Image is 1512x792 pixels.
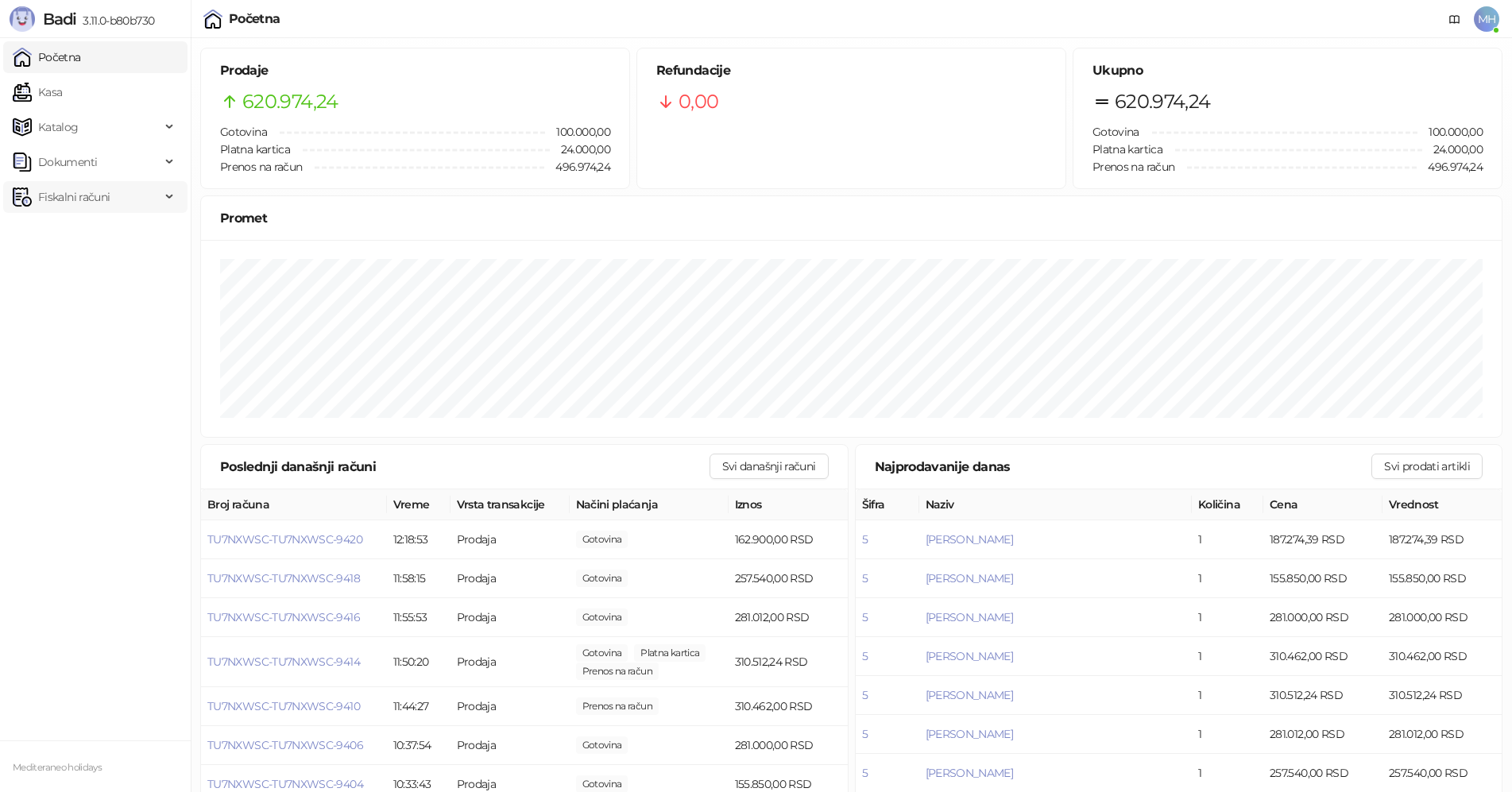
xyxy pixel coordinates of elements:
td: 310.512,24 RSD [1263,676,1382,715]
span: 496.974,24 [1417,158,1483,176]
span: 620.974,24 [1115,87,1211,117]
button: [PERSON_NAME] [926,610,1014,624]
button: TU7NXWSC-TU7NXWSC-9416 [207,610,360,624]
td: 281.012,00 RSD [1382,715,1502,754]
td: 281.000,00 RSD [1382,598,1502,637]
button: 5 [862,727,868,741]
img: Logo [10,6,35,32]
span: Prenos na račun [1092,160,1174,174]
span: 186.512,24 [576,663,659,680]
th: Cena [1263,489,1382,520]
span: Platna kartica [220,142,290,156]
button: 5 [862,766,868,780]
td: 11:55:53 [387,598,451,637]
span: Badi [43,10,76,29]
td: 1 [1192,676,1263,715]
td: 187.274,39 RSD [1263,520,1382,559]
span: Dokumenti [38,146,97,178]
th: Broj računa [201,489,387,520]
button: 5 [862,649,868,663]
td: 310.462,00 RSD [1382,637,1502,676]
td: 310.462,00 RSD [729,687,848,726]
span: [PERSON_NAME] [926,649,1014,663]
td: 281.012,00 RSD [1263,715,1382,754]
button: TU7NXWSC-TU7NXWSC-9420 [207,532,362,547]
button: TU7NXWSC-TU7NXWSC-9404 [207,777,363,791]
td: 1 [1192,637,1263,676]
td: 10:37:54 [387,726,451,765]
button: [PERSON_NAME] [926,532,1014,547]
td: 12:18:53 [387,520,451,559]
h5: Refundacije [656,61,1046,80]
span: 24.000,00 [550,141,610,158]
span: 310.462,00 [576,697,659,715]
td: Prodaja [451,637,570,687]
span: 100.000,00 [545,123,610,141]
button: 5 [862,688,868,702]
button: [PERSON_NAME] [926,766,1014,780]
td: 310.462,00 RSD [1263,637,1382,676]
th: Naziv [919,489,1193,520]
td: 281.000,00 RSD [729,726,848,765]
td: 310.512,24 RSD [729,637,848,687]
td: Prodaja [451,687,570,726]
button: Svi današnji računi [710,454,829,479]
span: 24.000,00 [634,644,706,662]
button: [PERSON_NAME] [926,571,1014,585]
span: 0,00 [576,608,628,626]
td: 257.540,00 RSD [729,559,848,598]
button: TU7NXWSC-TU7NXWSC-9418 [207,571,360,585]
small: Mediteraneo holidays [13,762,102,773]
span: 100.000,00 [1417,123,1483,141]
h5: Prodaje [220,61,610,80]
td: 155.850,00 RSD [1263,559,1382,598]
span: 0,00 [576,531,628,548]
td: 1 [1192,715,1263,754]
td: 1 [1192,559,1263,598]
span: 0,00 [679,87,718,117]
span: Gotovina [1092,125,1139,139]
button: 5 [862,610,868,624]
td: 11:44:27 [387,687,451,726]
span: Prenos na račun [220,160,302,174]
a: Početna [13,41,81,73]
button: 5 [862,571,868,585]
span: MH [1474,6,1499,32]
th: Količina [1192,489,1263,520]
td: 310.512,24 RSD [1382,676,1502,715]
th: Vreme [387,489,451,520]
h5: Ukupno [1092,61,1483,80]
button: TU7NXWSC-TU7NXWSC-9406 [207,738,363,752]
span: 0,00 [576,736,628,754]
th: Šifra [856,489,919,520]
div: Najprodavanije danas [875,457,1372,477]
span: [PERSON_NAME] [926,688,1014,702]
span: Fiskalni računi [38,181,110,213]
td: 155.850,00 RSD [1382,559,1502,598]
button: TU7NXWSC-TU7NXWSC-9410 [207,699,360,713]
button: TU7NXWSC-TU7NXWSC-9414 [207,655,360,669]
td: Prodaja [451,726,570,765]
button: 5 [862,532,868,547]
th: Načini plaćanja [570,489,729,520]
a: Kasa [13,76,62,108]
td: 1 [1192,598,1263,637]
td: 1 [1192,520,1263,559]
td: 162.900,00 RSD [729,520,848,559]
th: Iznos [729,489,848,520]
button: Svi prodati artikli [1371,454,1483,479]
td: Prodaja [451,598,570,637]
div: Poslednji današnji računi [220,457,710,477]
span: 24.000,00 [1422,141,1483,158]
th: Vrsta transakcije [451,489,570,520]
